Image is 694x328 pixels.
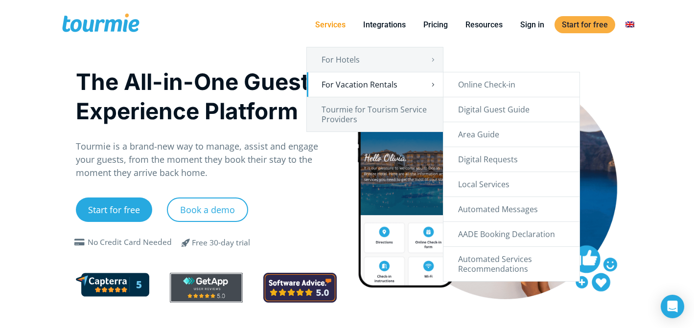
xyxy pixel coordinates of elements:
[458,19,510,31] a: Resources
[167,197,248,222] a: Book a demo
[618,19,642,31] a: Switch to
[443,72,579,97] a: Online Check-in
[192,237,250,249] div: Free 30-day trial
[72,239,88,246] span: 
[307,72,443,97] a: For Vacation Rentals
[88,237,172,248] div: No Credit Card Needed
[661,295,684,318] div: Open Intercom Messenger
[76,67,337,126] h1: The All-in-One Guest Experience Platform
[76,197,152,222] a: Start for free
[443,247,579,281] a: Automated Services Recommendations
[443,97,579,122] a: Digital Guest Guide
[174,237,198,248] span: 
[443,147,579,172] a: Digital Requests
[307,97,443,131] a: Tourmie for Tourism Service Providers
[443,122,579,147] a: Area Guide
[308,19,353,31] a: Services
[513,19,552,31] a: Sign in
[443,222,579,246] a: AADE Booking Declaration
[76,140,337,179] p: Tourmie is a brand-new way to manage, assist and engage your guests, from the moment they book th...
[356,19,413,31] a: Integrations
[307,47,443,72] a: For Hotels
[443,172,579,197] a: Local Services
[416,19,455,31] a: Pricing
[443,197,579,221] a: Automated Messages
[555,16,615,33] a: Start for free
